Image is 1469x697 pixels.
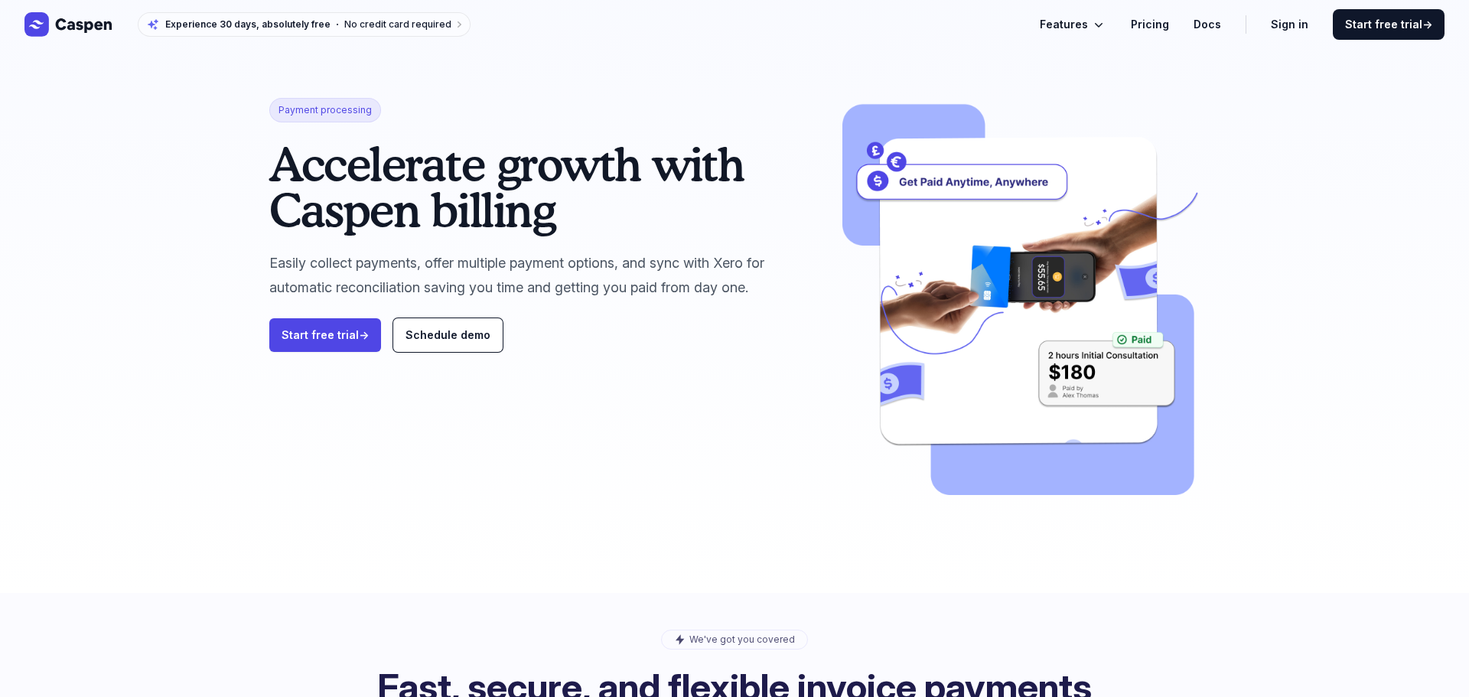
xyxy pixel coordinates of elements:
[1333,9,1445,40] a: Start free trial
[1131,15,1169,34] a: Pricing
[269,98,381,122] span: Payment processing
[269,251,818,300] p: Easily collect payments, offer multiple payment options, and sync with Xero for automatic reconci...
[1345,17,1432,32] span: Start free trial
[165,18,331,31] span: Experience 30 days, absolutely free
[138,12,471,37] a: Experience 30 days, absolutely freeNo credit card required
[406,328,490,341] span: Schedule demo
[1040,15,1088,34] span: Features
[689,633,795,646] p: We've got you covered
[842,98,1200,495] img: payment-processing.png
[269,141,818,233] h1: Accelerate growth with Caspen billing
[359,328,369,341] span: →
[1422,18,1432,31] span: →
[344,18,451,30] span: No credit card required
[1040,15,1106,34] button: Features
[269,318,381,352] a: Start free trial
[393,318,503,352] a: Schedule demo
[1271,15,1308,34] a: Sign in
[1194,15,1221,34] a: Docs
